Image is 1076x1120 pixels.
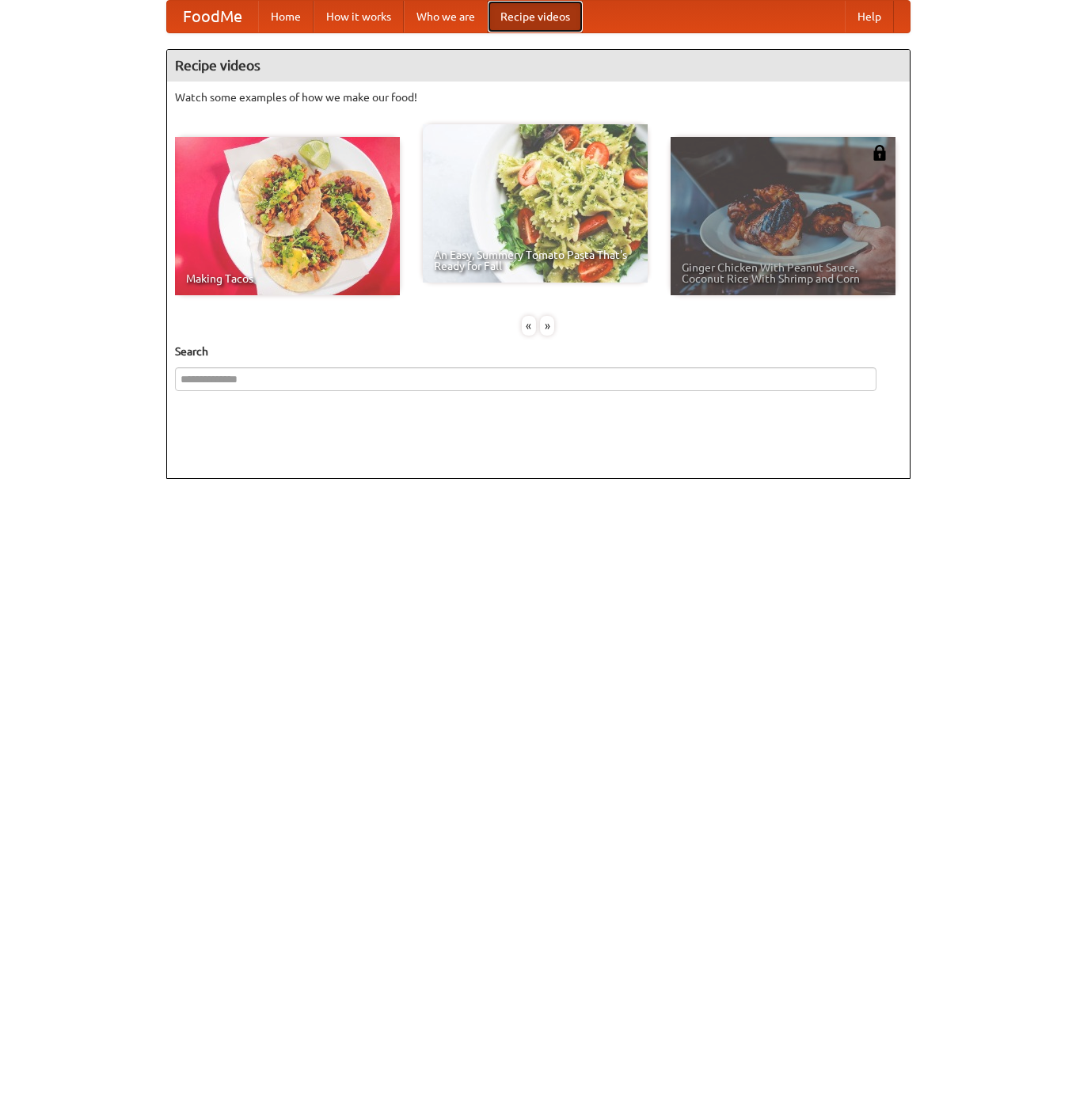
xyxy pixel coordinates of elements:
div: « [522,316,536,336]
span: Making Tacos [186,273,389,284]
a: Making Tacos [175,137,400,295]
a: Home [258,1,314,32]
a: FoodMe [167,1,258,32]
div: » [540,316,554,336]
h4: Recipe videos [167,50,910,82]
a: Recipe videos [488,1,583,32]
a: Who we are [404,1,488,32]
a: How it works [314,1,404,32]
a: An Easy, Summery Tomato Pasta That's Ready for Fall [423,124,648,283]
h5: Search [175,344,902,359]
p: Watch some examples of how we make our food! [175,89,902,105]
a: Help [845,1,894,32]
span: An Easy, Summery Tomato Pasta That's Ready for Fall [434,249,637,271]
img: 483408.png [872,145,888,161]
